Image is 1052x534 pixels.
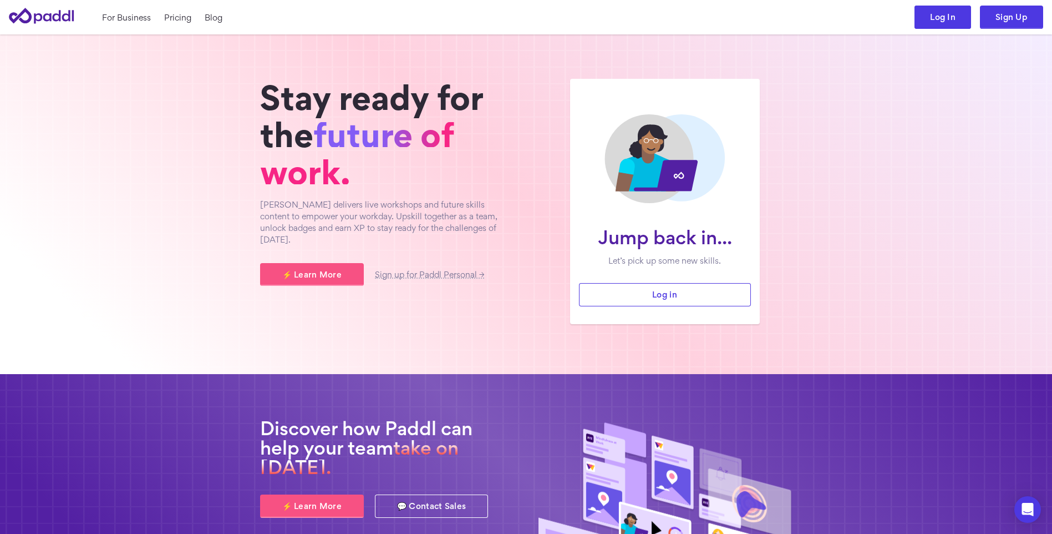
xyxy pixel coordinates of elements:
a: 💬 Contact Sales [375,495,488,518]
p: [PERSON_NAME] delivers live workshops and future skills content to empower your workday. Upskill ... [260,199,515,245]
a: For Business [102,12,151,23]
h1: Stay ready for the [260,79,515,191]
a: ⚡ Learn More [260,263,364,286]
a: Blog [205,12,222,23]
a: Sign Up [980,6,1043,29]
p: Let’s pick up some new skills. [588,255,742,266]
a: Sign up for Paddl Personal → [375,271,484,279]
div: Open Intercom Messenger [1014,496,1041,523]
span: future of work. [260,122,454,184]
h1: Jump back in... [588,228,742,247]
a: Log in [579,283,751,306]
h2: Discover how Paddl can help your team [260,419,515,477]
a: Log In [914,6,971,29]
a: Pricing [164,12,191,23]
a: ⚡ Learn More [260,495,364,518]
